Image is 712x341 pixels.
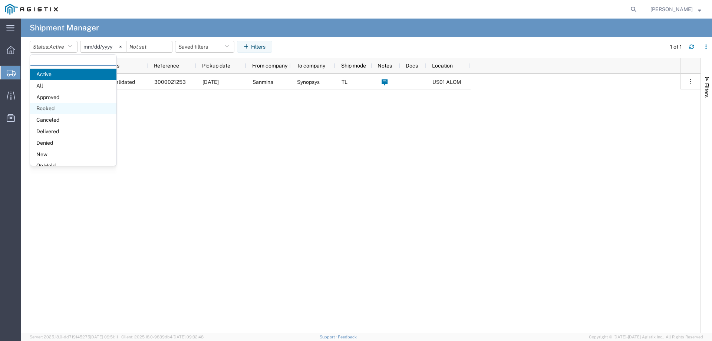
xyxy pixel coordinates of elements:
[30,103,116,114] span: Booked
[30,19,99,37] h4: Shipment Manager
[342,79,347,85] span: TL
[30,160,116,171] span: On Hold
[30,126,116,137] span: Delivered
[30,69,116,80] span: Active
[30,114,116,126] span: Canceled
[30,335,118,339] span: Server: 2025.18.0-dd719145275
[202,63,230,69] span: Pickup date
[237,41,272,53] button: Filters
[5,4,58,15] img: logo
[49,44,64,50] span: Active
[30,41,78,53] button: Status:Active
[341,63,366,69] span: Ship mode
[589,334,703,340] span: Copyright © [DATE]-[DATE] Agistix Inc., All Rights Reserved
[30,137,116,149] span: Denied
[154,63,179,69] span: Reference
[80,41,126,52] input: Not set
[378,63,392,69] span: Notes
[113,74,135,90] span: Validated
[704,83,710,98] span: Filters
[154,79,186,85] span: 3000021253
[406,63,418,69] span: Docs
[121,335,204,339] span: Client: 2025.18.0-9839db4
[175,41,234,53] button: Saved filters
[338,335,357,339] a: Feedback
[30,80,116,92] span: All
[126,41,172,52] input: Not set
[320,335,338,339] a: Support
[90,335,118,339] span: [DATE] 09:51:11
[297,63,325,69] span: To company
[30,92,116,103] span: Approved
[432,79,461,85] span: US01 ALOM
[432,63,453,69] span: Location
[172,335,204,339] span: [DATE] 09:32:48
[202,79,219,85] span: 09/05/2025
[253,79,273,85] span: Sanmina
[650,5,693,13] span: Billy Lo
[252,63,287,69] span: From company
[297,79,320,85] span: Synopsys
[670,43,683,51] div: 1 of 1
[30,149,116,160] span: New
[650,5,702,14] button: [PERSON_NAME]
